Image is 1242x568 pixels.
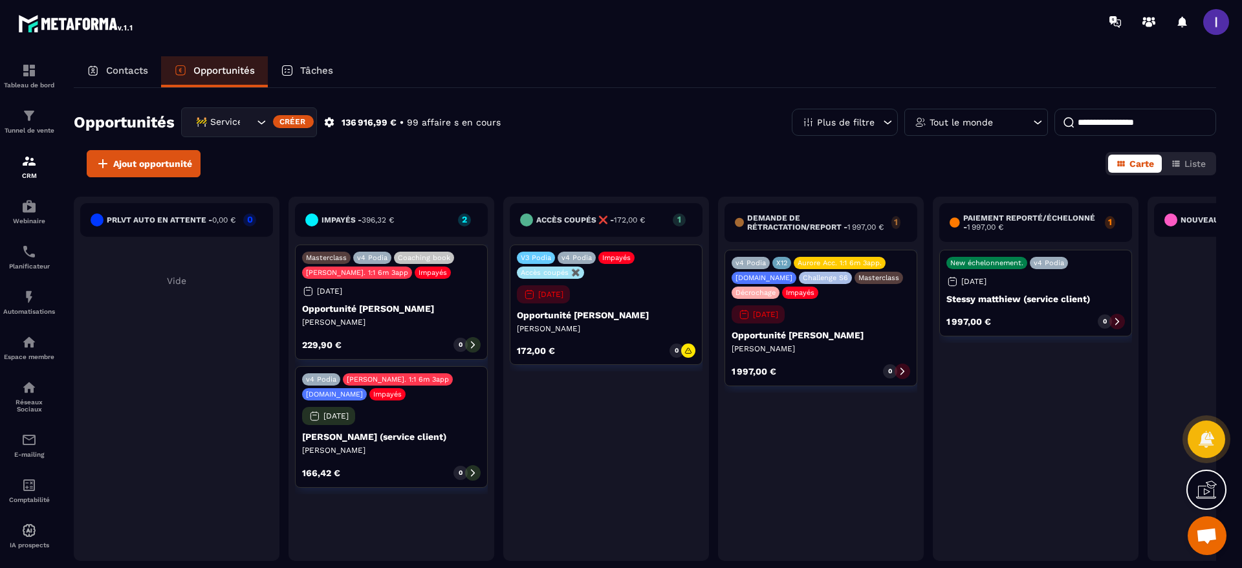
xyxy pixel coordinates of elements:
img: logo [18,12,135,35]
img: formation [21,108,37,124]
img: formation [21,63,37,78]
img: automations [21,334,37,350]
span: 1 997,00 € [847,223,884,232]
p: Opportunité [PERSON_NAME] [732,330,910,340]
p: v4 Podia [735,259,766,267]
a: formationformationTunnel de vente [3,98,55,144]
p: Décrochage [735,289,776,297]
p: [PERSON_NAME] [302,317,481,327]
p: [DATE] [538,290,563,299]
p: CRM [3,172,55,179]
p: Opportunité [PERSON_NAME] [517,310,695,320]
h6: accès coupés ❌ - [536,215,645,224]
p: Masterclass [858,274,899,282]
p: Plus de filtre [817,118,875,127]
h6: PRLVT auto en attente - [107,215,235,224]
p: IA prospects [3,541,55,549]
p: Accès coupés ✖️ [521,268,580,277]
p: Vide [80,276,273,286]
h6: Impayés - [321,215,394,224]
img: formation [21,153,37,169]
span: Carte [1129,158,1154,169]
a: social-networksocial-networkRéseaux Sociaux [3,370,55,422]
p: 172,00 € [517,346,555,355]
a: Ouvrir le chat [1188,516,1226,555]
p: [DATE] [317,287,342,296]
p: Planificateur [3,263,55,270]
p: Tableau de bord [3,82,55,89]
p: [DOMAIN_NAME] [735,274,792,282]
span: 396,32 € [362,215,394,224]
img: email [21,432,37,448]
p: 229,90 € [302,340,342,349]
p: [DOMAIN_NAME] [306,390,363,399]
p: 2 [458,215,471,224]
p: Réseaux Sociaux [3,399,55,413]
p: [PERSON_NAME]. 1:1 6m 3app [347,375,449,384]
p: 1 [1105,217,1115,226]
span: Ajout opportunité [113,157,192,170]
a: formationformationTableau de bord [3,53,55,98]
p: [PERSON_NAME] [732,344,910,354]
p: v4 Podia [1034,259,1064,267]
button: Liste [1163,155,1214,173]
p: Aurore Acc. 1:1 6m 3app. [798,259,882,267]
p: 0 [1103,317,1107,326]
p: [PERSON_NAME] (service client) [302,431,481,442]
p: V3 Podia [521,254,551,262]
p: v4 Podia [306,375,336,384]
p: 0 [888,367,892,376]
p: 136 916,99 € [342,116,397,129]
p: [DATE] [961,277,986,286]
a: automationsautomationsAutomatisations [3,279,55,325]
a: schedulerschedulerPlanificateur [3,234,55,279]
input: Search for option [241,115,254,129]
a: accountantaccountantComptabilité [3,468,55,513]
a: Contacts [74,56,161,87]
a: automationsautomationsEspace membre [3,325,55,370]
p: 0 [243,215,256,224]
a: emailemailE-mailing [3,422,55,468]
img: scheduler [21,244,37,259]
a: formationformationCRM [3,144,55,189]
span: Liste [1184,158,1206,169]
p: Tout le monde [930,118,993,127]
p: • [400,116,404,129]
p: Opportunité [PERSON_NAME] [302,303,481,314]
img: accountant [21,477,37,493]
p: Impayés [373,390,402,399]
p: 166,42 € [302,468,340,477]
p: X12 [776,259,787,267]
a: automationsautomationsWebinaire [3,189,55,234]
p: Automatisations [3,308,55,315]
span: 0,00 € [212,215,235,224]
p: [PERSON_NAME] [517,323,695,334]
p: Tâches [300,65,333,76]
p: v4 Podia [357,254,387,262]
p: 1 997,00 € [732,367,776,376]
p: Stessy matthiew (service client) [946,294,1125,304]
h6: Demande de rétractation/report - [747,213,884,232]
p: E-mailing [3,451,55,458]
button: Ajout opportunité [87,150,201,177]
p: 0 [459,468,463,477]
p: v4 Podia [561,254,592,262]
p: 0 [675,346,679,355]
p: 1 [673,215,686,224]
p: [DATE] [753,310,778,319]
img: automations [21,199,37,214]
h2: Opportunités [74,109,175,135]
p: Impayés [419,268,447,277]
p: [DATE] [323,411,349,421]
span: 1 997,00 € [967,223,1003,232]
p: [PERSON_NAME] [302,445,481,455]
p: 0 [459,340,463,349]
p: Webinaire [3,217,55,224]
p: Challenge S6 [803,274,848,282]
p: New échelonnement. [950,259,1023,267]
p: 1 [891,217,900,226]
h6: Paiement reporté/échelonné - [963,213,1099,232]
span: 🚧 Service Client [193,115,241,129]
p: Contacts [106,65,148,76]
span: 172,00 € [614,215,645,224]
